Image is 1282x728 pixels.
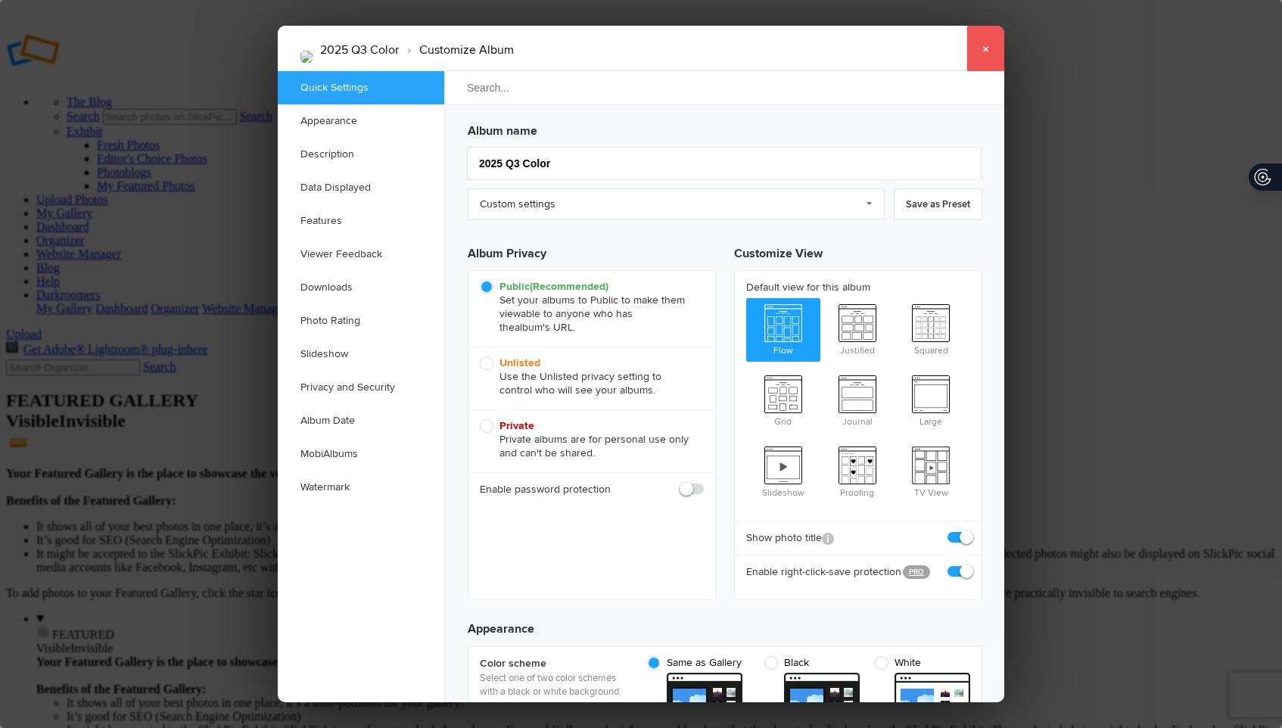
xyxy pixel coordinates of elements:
h3: Appearance [468,608,982,638]
span: album's URL. [515,321,575,334]
a: Description [278,138,444,171]
a: Photo Rating [278,304,444,338]
p: Select one of two color schemes with a black or white background. [480,671,631,698]
b: Enable password protection [480,482,611,497]
span: Grid [746,369,820,430]
b: Show photo title [746,530,834,546]
span: Large [894,369,968,430]
span: TV View [894,440,968,501]
span: Journal [820,369,895,430]
li: Customize Album [399,37,514,63]
a: Album Date [278,404,444,437]
span: Use the Unlisted privacy setting to control who will see your albums. [480,356,696,397]
h3: Album name [468,116,982,140]
a: Data Displayed [278,171,444,204]
span: Slideshow [746,440,820,501]
b: Unlisted [499,356,540,369]
b: Private [499,419,534,432]
a: PRO [903,565,930,579]
span: Set your albums to Public to make them viewable to anyone who has the [480,280,696,334]
a: Privacy and Security [278,371,444,404]
b: Public [499,280,608,293]
a: Quick Settings [278,71,444,104]
a: Slideshow [278,338,444,371]
a: Custom settings [468,188,885,220]
b: Enable right-click-save protection [746,565,891,580]
a: Features [278,204,444,238]
a: Downloads [278,271,444,304]
a: Appearance [278,104,444,138]
input: Search... [443,70,1007,105]
span: Proofing [820,440,895,501]
a: MobiAlbums [278,437,444,471]
b: Color scheme [480,656,631,671]
a: Watermark [278,471,444,504]
i: (Recommended) [530,280,608,293]
span: Same as Gallery [647,656,742,670]
li: 2025 Q3 Color [320,37,399,63]
img: Quarterly_Competition_Artwork-5.jpg [300,51,313,63]
h3: Album Privacy [468,232,716,270]
span: Justified [820,298,895,359]
span: Black [764,656,852,670]
h3: Customize View [734,232,982,270]
a: × [966,26,1004,71]
span: White [875,656,963,670]
a: Viewer Feedback [278,238,444,271]
span: Private albums are for personal use only and can't be shared. [480,419,696,460]
span: Flow [746,298,820,359]
a: Save as Preset [894,188,982,220]
b: Default view for this album [746,280,970,295]
span: Squared [894,298,968,359]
